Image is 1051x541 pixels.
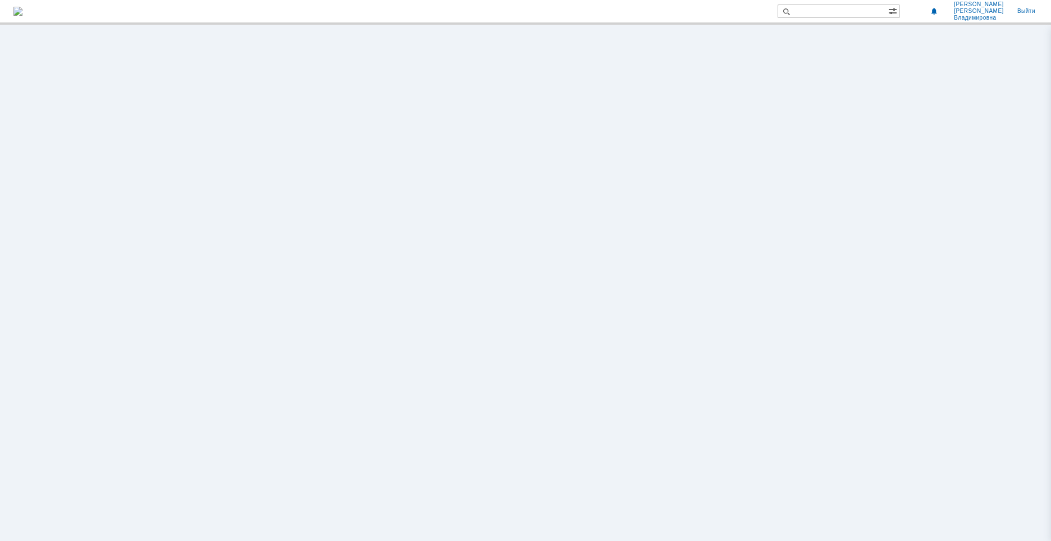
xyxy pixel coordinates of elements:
a: Перейти на домашнюю страницу [13,7,22,16]
span: Расширенный поиск [888,5,899,16]
img: logo [13,7,22,16]
span: [PERSON_NAME] [954,8,1004,15]
span: [PERSON_NAME] [954,1,1004,8]
span: Владимировна [954,15,1004,21]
